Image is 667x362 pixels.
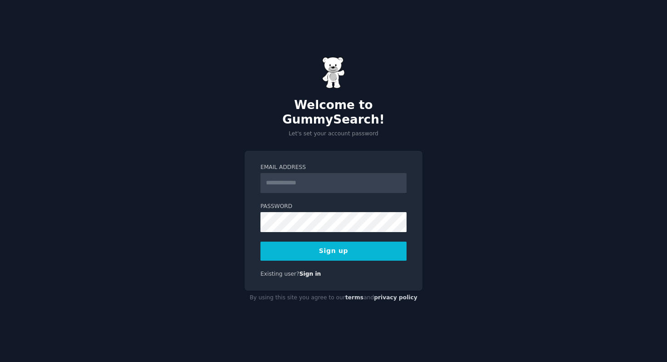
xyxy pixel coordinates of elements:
img: Gummy Bear [322,57,345,89]
button: Sign up [260,242,407,261]
label: Password [260,203,407,211]
a: terms [345,294,363,301]
p: Let's set your account password [245,130,422,138]
span: Existing user? [260,271,299,277]
div: By using this site you agree to our and [245,291,422,305]
h2: Welcome to GummySearch! [245,98,422,127]
a: privacy policy [374,294,417,301]
label: Email Address [260,164,407,172]
a: Sign in [299,271,321,277]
